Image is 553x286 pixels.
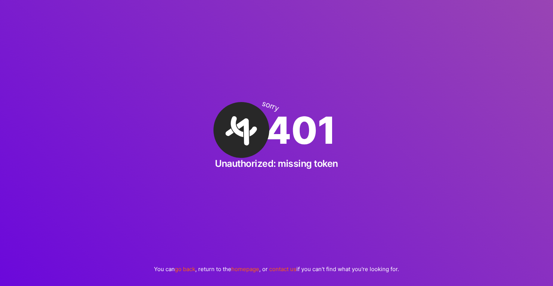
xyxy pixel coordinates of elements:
[217,102,336,158] div: 401
[231,266,259,273] a: homepage
[154,265,399,273] p: You can , return to the , or if you can't find what you're looking for.
[175,266,195,273] a: go back
[269,266,296,273] a: contact us
[215,158,338,169] h2: Unauthorized: missing token
[261,99,280,113] div: sorry
[204,92,279,168] img: A·Team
